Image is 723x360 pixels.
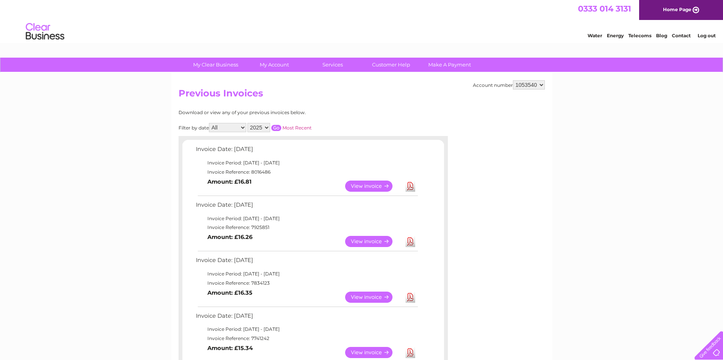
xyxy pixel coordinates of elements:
[207,345,253,352] b: Amount: £15.34
[184,58,247,72] a: My Clear Business
[180,4,544,37] div: Clear Business is a trading name of Verastar Limited (registered in [GEOGRAPHIC_DATA] No. 3667643...
[345,236,402,247] a: View
[301,58,364,72] a: Services
[418,58,481,72] a: Make A Payment
[242,58,306,72] a: My Account
[25,20,65,43] img: logo.png
[207,289,252,296] b: Amount: £16.35
[194,200,419,214] td: Invoice Date: [DATE]
[406,347,415,358] a: Download
[194,311,419,325] td: Invoice Date: [DATE]
[194,269,419,279] td: Invoice Period: [DATE] - [DATE]
[656,33,667,38] a: Blog
[345,347,402,358] a: View
[194,325,419,334] td: Invoice Period: [DATE] - [DATE]
[207,178,252,185] b: Amount: £16.81
[194,158,419,168] td: Invoice Period: [DATE] - [DATE]
[473,80,545,90] div: Account number
[207,234,252,241] b: Amount: £16.26
[194,223,419,232] td: Invoice Reference: 7925851
[179,110,381,115] div: Download or view any of your previous invoices below.
[607,33,624,38] a: Energy
[194,214,419,223] td: Invoice Period: [DATE] - [DATE]
[194,168,419,177] td: Invoice Reference: 8016486
[628,33,651,38] a: Telecoms
[345,181,402,192] a: View
[406,181,415,192] a: Download
[406,236,415,247] a: Download
[194,279,419,288] td: Invoice Reference: 7834123
[179,88,545,103] h2: Previous Invoices
[406,292,415,303] a: Download
[194,144,419,158] td: Invoice Date: [DATE]
[345,292,402,303] a: View
[698,33,716,38] a: Log out
[194,255,419,269] td: Invoice Date: [DATE]
[359,58,423,72] a: Customer Help
[578,4,631,13] a: 0333 014 3131
[588,33,602,38] a: Water
[672,33,691,38] a: Contact
[282,125,312,131] a: Most Recent
[179,123,381,132] div: Filter by date
[194,334,419,343] td: Invoice Reference: 7741242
